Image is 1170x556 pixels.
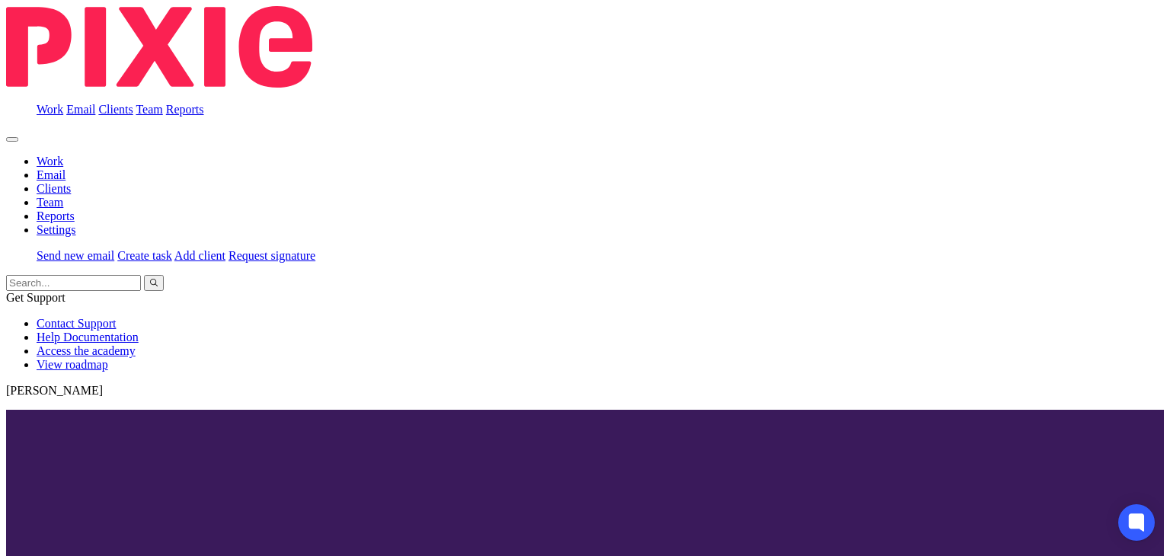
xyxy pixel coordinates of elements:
[37,196,63,209] a: Team
[6,275,141,291] input: Search
[37,317,116,330] a: Contact Support
[117,249,172,262] a: Create task
[37,331,139,344] a: Help Documentation
[6,384,1164,398] p: [PERSON_NAME]
[144,275,164,291] button: Search
[66,103,95,116] a: Email
[37,223,76,236] a: Settings
[98,103,133,116] a: Clients
[37,103,63,116] a: Work
[37,358,108,371] a: View roadmap
[6,6,312,88] img: Pixie
[136,103,162,116] a: Team
[6,291,66,304] span: Get Support
[37,249,114,262] a: Send new email
[37,168,66,181] a: Email
[37,209,75,222] a: Reports
[37,155,63,168] a: Work
[37,182,71,195] a: Clients
[229,249,315,262] a: Request signature
[174,249,225,262] a: Add client
[166,103,204,116] a: Reports
[37,344,136,357] a: Access the academy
